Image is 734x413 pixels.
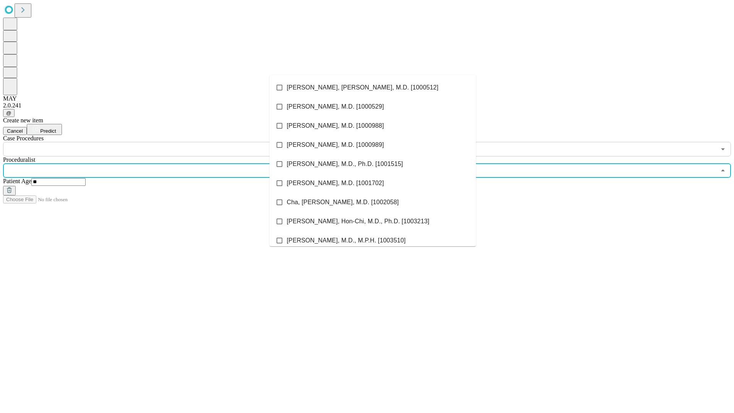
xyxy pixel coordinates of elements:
[287,140,384,150] span: [PERSON_NAME], M.D. [1000989]
[3,156,35,163] span: Proceduralist
[40,128,56,134] span: Predict
[3,109,15,117] button: @
[3,117,43,124] span: Create new item
[3,135,44,141] span: Scheduled Procedure
[3,95,731,102] div: MAY
[287,102,384,111] span: [PERSON_NAME], M.D. [1000529]
[287,217,429,226] span: [PERSON_NAME], Hon-Chi, M.D., Ph.D. [1003213]
[27,124,62,135] button: Predict
[6,110,11,116] span: @
[718,144,728,154] button: Open
[287,159,403,169] span: [PERSON_NAME], M.D., Ph.D. [1001515]
[3,178,31,184] span: Patient Age
[3,127,27,135] button: Cancel
[287,198,399,207] span: Cha, [PERSON_NAME], M.D. [1002058]
[287,179,384,188] span: [PERSON_NAME], M.D. [1001702]
[287,121,384,130] span: [PERSON_NAME], M.D. [1000988]
[7,128,23,134] span: Cancel
[287,83,438,92] span: [PERSON_NAME], [PERSON_NAME], M.D. [1000512]
[3,102,731,109] div: 2.0.241
[718,165,728,176] button: Close
[287,236,406,245] span: [PERSON_NAME], M.D., M.P.H. [1003510]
